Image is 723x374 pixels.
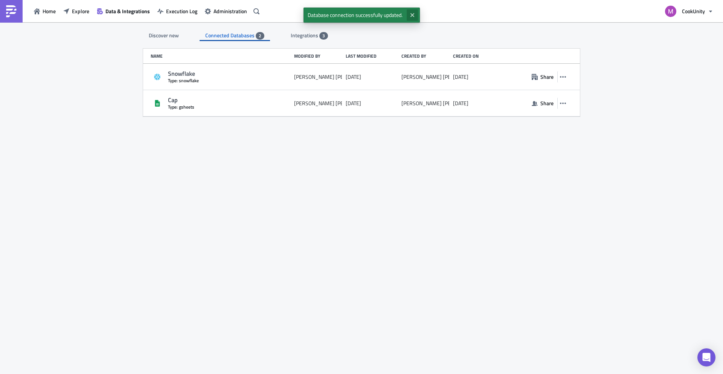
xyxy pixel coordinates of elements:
[294,74,376,80] div: [PERSON_NAME] [PERSON_NAME]
[540,73,554,81] span: Share
[453,74,468,80] time: 2023-11-09T22:27:13Z
[168,96,290,104] div: Cap
[166,7,197,15] span: Execution Log
[346,100,361,107] time: 2025-05-22T20:03:43Z
[682,7,705,15] span: CookUnity
[346,53,398,59] div: Last modified
[664,5,677,18] img: Avatar
[93,5,154,17] button: Data & Integrations
[304,8,407,23] span: Database connection successfully updated.
[453,100,468,107] time: 2025-05-19T15:08:19Z
[168,78,290,83] div: Type: snowflake
[201,5,251,17] button: Administration
[540,99,554,107] span: Share
[214,7,247,15] span: Administration
[105,7,150,15] span: Data & Integrations
[528,71,557,83] button: Share
[143,30,185,41] div: Discover new
[151,53,290,59] div: Name
[697,348,715,366] div: Open Intercom Messenger
[407,9,418,21] button: Close
[154,5,201,17] button: Execution Log
[43,7,56,15] span: Home
[401,74,483,80] div: [PERSON_NAME] [PERSON_NAME]
[59,5,93,17] button: Explore
[168,104,290,110] div: Type: gsheets
[401,100,483,107] div: [PERSON_NAME] [PERSON_NAME]
[346,74,361,80] time: 2023-11-09T22:27:13Z
[168,70,290,78] div: Snowflake
[72,7,89,15] span: Explore
[453,53,505,59] div: Created on
[528,97,557,109] button: Share
[294,100,376,107] div: [PERSON_NAME] [PERSON_NAME]
[5,5,17,17] img: PushMetrics
[259,33,261,39] span: 2
[401,53,449,59] div: Created by
[291,31,319,39] span: Integrations
[322,33,325,39] span: 3
[294,53,342,59] div: Modified by
[660,3,717,20] button: CookUnity
[30,5,59,17] button: Home
[205,31,256,39] span: Connected Databases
